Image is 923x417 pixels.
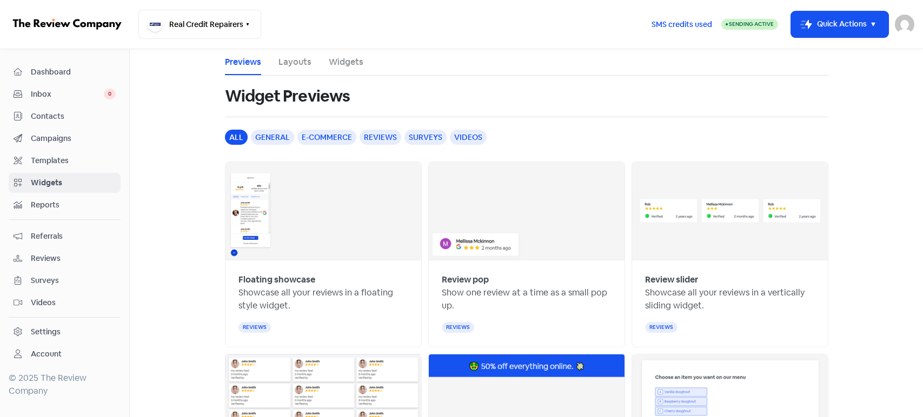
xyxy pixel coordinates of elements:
[238,322,271,333] div: reviews
[9,84,121,104] a: Inbox 0
[9,248,121,268] a: Reviews
[895,15,914,34] img: User
[31,66,116,78] span: Dashboard
[31,199,116,211] span: Reports
[9,151,121,171] a: Templates
[642,18,721,29] a: SMS credits used
[9,226,121,246] a: Referrals
[31,297,116,308] span: Videos
[251,130,294,145] div: general
[138,10,261,39] button: Real Credit Repairers
[31,275,116,286] span: Surveys
[31,231,116,242] span: Referrals
[450,130,487,145] div: videos
[104,89,116,99] span: 0
[9,106,121,126] a: Contacts
[9,173,121,193] a: Widgets
[329,56,363,69] a: Widgets
[238,274,315,285] b: Floating showcase
[31,253,116,264] span: Reviews
[31,348,62,360] div: Account
[9,129,121,149] a: Campaigns
[791,11,888,37] button: Quick Actions
[652,19,712,30] span: SMS credits used
[278,56,311,69] a: Layouts
[9,271,121,291] a: Surveys
[31,133,116,144] span: Campaigns
[442,286,612,312] p: Show one review at a time as a small pop up.
[645,274,698,285] b: Review slider
[297,130,356,145] div: e-commerce
[645,286,815,312] p: Showcase all your reviews in a vertically sliding widget.
[721,18,778,31] a: Sending Active
[9,322,121,342] a: Settings
[31,326,61,338] div: Settings
[31,89,104,100] span: Inbox
[729,21,774,28] span: Sending Active
[225,79,350,113] h1: Widget Previews
[9,293,121,313] a: Videos
[31,155,116,166] span: Templates
[360,130,401,145] div: reviews
[645,322,678,333] div: reviews
[9,372,121,398] div: © 2025 The Review Company
[404,130,447,145] div: surveys
[442,274,489,285] b: Review pop
[9,62,121,82] a: Dashboard
[31,177,116,189] span: Widgets
[31,111,116,122] span: Contacts
[238,286,408,312] p: Showcase all your reviews in a floating style widget.
[9,344,121,364] a: Account
[225,56,261,69] a: Previews
[442,322,474,333] div: reviews
[9,195,121,215] a: Reports
[225,130,248,145] div: all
